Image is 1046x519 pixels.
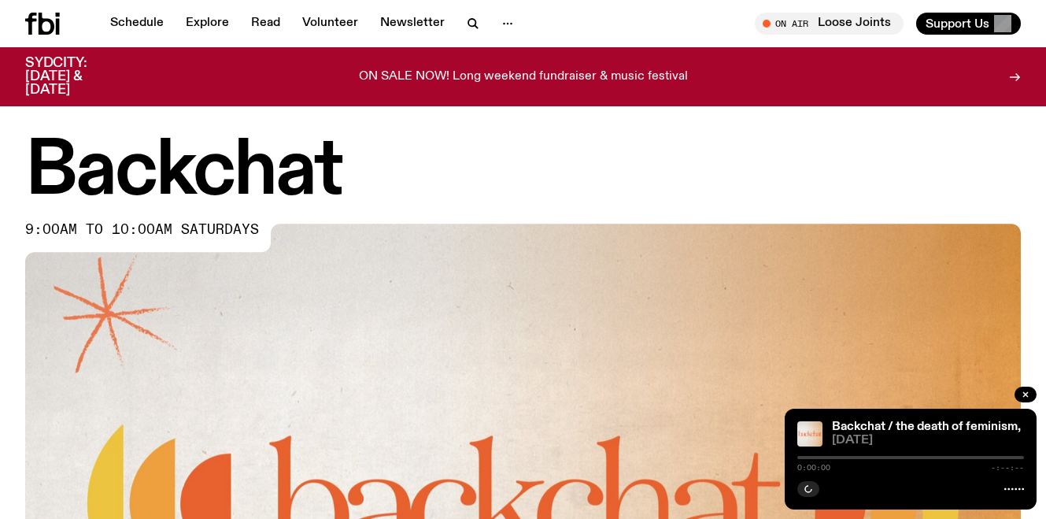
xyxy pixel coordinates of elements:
span: 9:00am to 10:00am saturdays [25,224,259,236]
h3: SYDCITY: [DATE] & [DATE] [25,57,126,97]
a: Explore [176,13,238,35]
a: Newsletter [371,13,454,35]
h1: Backchat [25,137,1021,208]
a: Read [242,13,290,35]
p: ON SALE NOW! Long weekend fundraiser & music festival [359,70,688,84]
button: Support Us [916,13,1021,35]
a: Volunteer [293,13,368,35]
a: Schedule [101,13,173,35]
button: On AirLoose Joints [755,13,904,35]
span: [DATE] [832,435,1024,447]
span: 0:00:00 [797,464,830,472]
span: Support Us [926,17,989,31]
span: -:--:-- [991,464,1024,472]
